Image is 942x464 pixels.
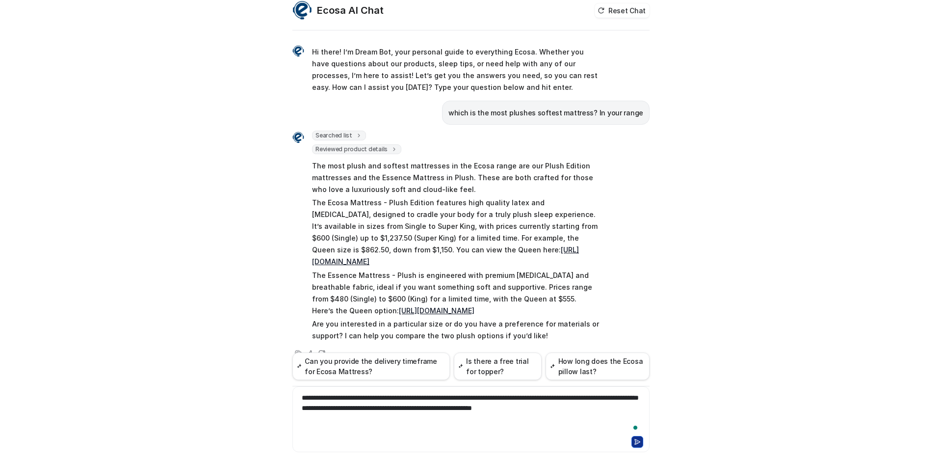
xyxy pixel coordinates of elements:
[312,46,599,93] p: Hi there! I’m Dream Bot, your personal guide to everything Ecosa. Whether you have questions abou...
[312,160,599,195] p: The most plush and softest mattresses in the Ecosa range are our Plush Edition mattresses and the...
[454,353,542,380] button: Is there a free trial for topper?
[317,3,384,17] h2: Ecosa AI Chat
[399,306,474,315] a: [URL][DOMAIN_NAME]
[292,353,450,380] button: Can you provide the delivery timeframe for Ecosa Mattress?
[312,318,599,342] p: Are you interested in a particular size or do you have a preference for materials or support? I c...
[312,270,599,317] p: The Essence Mattress - Plush is engineered with premium [MEDICAL_DATA] and breathable fabric, ide...
[292,132,304,143] img: Widget
[292,0,312,20] img: Widget
[312,131,366,140] span: Searched list
[292,45,304,57] img: Widget
[546,353,650,380] button: How long does the Ecosa pillow last?
[295,393,647,434] div: To enrich screen reader interactions, please activate Accessibility in Grammarly extension settings
[448,107,643,119] p: which is the most plushes softest mattress? In your range
[312,144,401,154] span: Reviewed product details
[595,3,650,18] button: Reset Chat
[312,197,599,268] p: The Ecosa Mattress - Plush Edition features high quality latex and [MEDICAL_DATA], designed to cr...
